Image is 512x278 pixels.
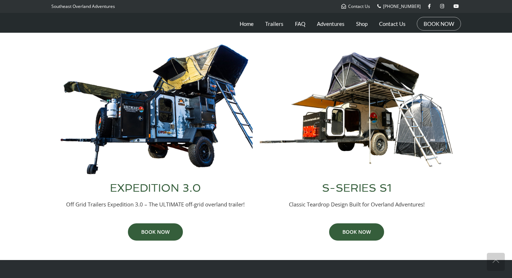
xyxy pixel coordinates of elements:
[356,15,368,33] a: Shop
[240,15,254,33] a: Home
[51,2,115,11] p: Southeast Overland Adventures
[383,3,421,9] span: [PHONE_NUMBER]
[317,15,345,33] a: Adventures
[265,15,283,33] a: Trailers
[59,44,253,176] img: Off Grid Trailers Expedition 3.0 Overland Trailer Full Setup
[260,44,454,176] img: Southeast Overland Adventures S-Series S1 Overland Trailer Full Setup
[260,183,454,193] h3: S-SERIES S1
[295,15,305,33] a: FAQ
[260,201,454,208] p: Classic Teardrop Design Built for Overland Adventures!
[59,183,253,193] h3: EXPEDITION 3.0
[377,3,421,9] a: [PHONE_NUMBER]
[59,201,253,208] p: Off Grid Trailers Expedition 3.0 – The ULTIMATE off-grid overland trailer!
[379,15,406,33] a: Contact Us
[341,3,370,9] a: Contact Us
[424,20,454,27] a: BOOK NOW
[348,3,370,9] span: Contact Us
[128,223,183,241] a: BOOK NOW
[329,223,384,241] a: BOOK NOW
